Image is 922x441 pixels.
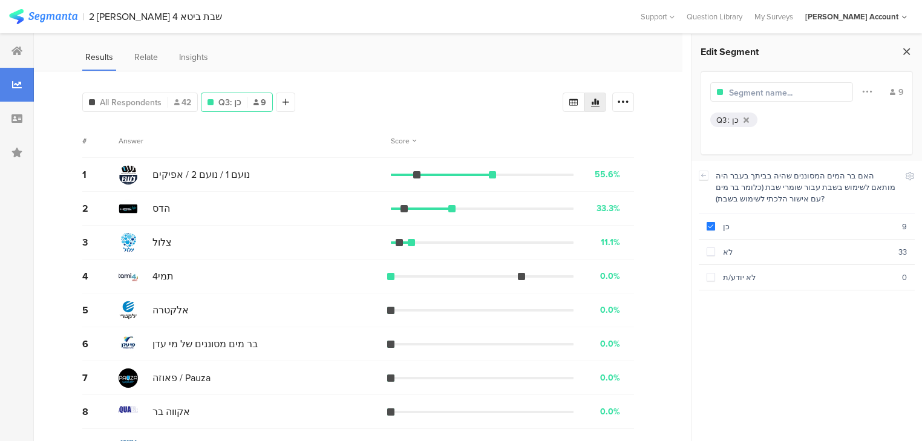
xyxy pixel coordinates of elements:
[119,165,138,185] img: d3718dnoaommpf.cloudfront.net%2Fitem%2F842cda6214706dc78cb8.jpg
[152,337,258,351] span: בר מים מסוננים של מי עדן
[600,304,620,316] div: 0.0%
[82,136,119,146] div: #
[82,269,119,283] div: 4
[9,9,77,24] img: segmanta logo
[641,7,675,26] div: Support
[152,371,211,385] span: פאוזה / Pauza
[152,405,190,419] span: אקווה בר
[82,303,119,317] div: 5
[119,335,138,354] img: d3718dnoaommpf.cloudfront.net%2Fitem%2F8e411db6a1e3dd6724a9.jpg
[218,96,241,109] span: Q3: כן
[119,233,138,252] img: d3718dnoaommpf.cloudfront.net%2Fitem%2Fdc1ac2ad3290135f3ba9.jpg
[715,246,898,258] div: לא
[902,221,907,232] div: 9
[119,136,143,146] div: Answer
[119,199,138,218] img: d3718dnoaommpf.cloudfront.net%2Fitem%2Fed7d9ccf4699919d519e.png
[716,114,727,126] div: Q3
[600,371,620,384] div: 0.0%
[391,136,416,146] div: Score
[174,96,191,109] span: 42
[898,246,907,258] div: 33
[890,86,903,99] div: 9
[716,170,898,204] div: האם בר המים המסוננים שהיה בביתך בעבר היה מותאם לשימוש בשבת עבור שומרי שבת (כלומר בר מים עם אישור ...
[119,368,138,388] img: d3718dnoaommpf.cloudfront.net%2Fitem%2F3d2c3487baa17ff25b72.png
[179,51,208,64] span: Insights
[728,114,732,126] div: :
[82,337,119,351] div: 6
[82,201,119,215] div: 2
[82,371,119,385] div: 7
[902,272,907,283] div: 0
[119,301,138,320] img: d3718dnoaommpf.cloudfront.net%2Fitem%2F24a8fd4c1708bbb1466d.png
[152,235,172,249] span: צלול
[600,270,620,283] div: 0.0%
[732,114,739,126] div: כן
[152,201,170,215] span: הדס
[595,168,620,181] div: 55.6%
[119,267,138,286] img: d3718dnoaommpf.cloudfront.net%2Fitem%2F4e9609450c33a237c938.jpg
[152,269,174,283] span: תמי4
[89,11,222,22] div: 2 [PERSON_NAME] 4 שבת ביטא
[805,11,898,22] div: [PERSON_NAME] Account
[119,402,138,422] img: d3718dnoaommpf.cloudfront.net%2Fitem%2Fa0be9e687e95bb18ee29.png
[701,45,759,59] span: Edit Segment
[597,202,620,215] div: 33.3%
[748,11,799,22] a: My Surveys
[152,303,189,317] span: אלקטרה
[681,11,748,22] a: Question Library
[82,235,119,249] div: 3
[729,87,834,99] input: Segment name...
[85,51,113,64] span: Results
[715,272,902,283] div: לא יודע/ת
[600,338,620,350] div: 0.0%
[82,405,119,419] div: 8
[253,96,266,109] span: 9
[152,168,250,181] span: נועם 1 / נועם 2 / אפיקים
[82,168,119,181] div: 1
[100,96,162,109] span: All Respondents
[82,10,84,24] div: |
[715,221,902,232] div: כן
[601,236,620,249] div: 11.1%
[134,51,158,64] span: Relate
[600,405,620,418] div: 0.0%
